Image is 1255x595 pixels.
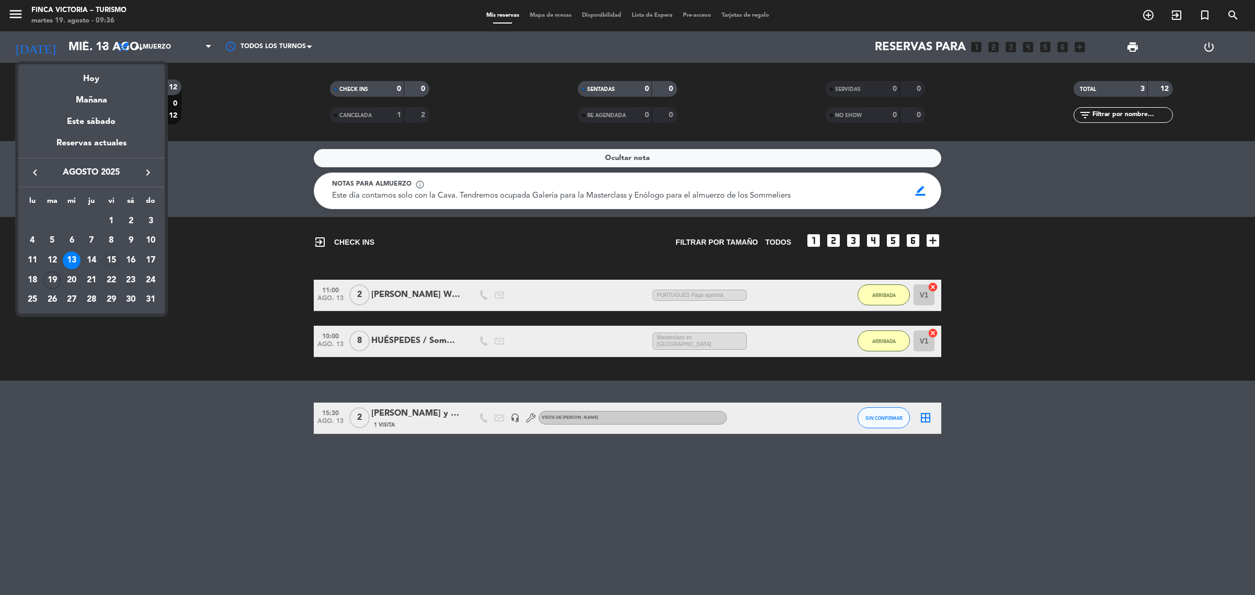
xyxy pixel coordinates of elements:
[101,231,121,251] td: 8 de agosto de 2025
[18,136,165,158] div: Reservas actuales
[122,232,140,249] div: 9
[63,251,81,269] div: 13
[142,291,159,309] div: 31
[42,250,62,270] td: 12 de agosto de 2025
[102,251,120,269] div: 15
[122,251,140,269] div: 16
[63,291,81,309] div: 27
[141,211,161,231] td: 3 de agosto de 2025
[42,290,62,310] td: 26 de agosto de 2025
[62,290,82,310] td: 27 de agosto de 2025
[121,231,141,251] td: 9 de agosto de 2025
[83,291,100,309] div: 28
[142,251,159,269] div: 17
[22,290,42,310] td: 25 de agosto de 2025
[22,250,42,270] td: 11 de agosto de 2025
[102,271,120,289] div: 22
[141,231,161,251] td: 10 de agosto de 2025
[121,290,141,310] td: 30 de agosto de 2025
[24,232,41,249] div: 4
[44,166,139,179] span: agosto 2025
[142,212,159,230] div: 3
[18,86,165,107] div: Mañana
[121,250,141,270] td: 16 de agosto de 2025
[102,232,120,249] div: 8
[142,271,159,289] div: 24
[24,271,41,289] div: 18
[142,232,159,249] div: 10
[43,291,61,309] div: 26
[82,290,101,310] td: 28 de agosto de 2025
[22,231,42,251] td: 4 de agosto de 2025
[62,270,82,290] td: 20 de agosto de 2025
[42,270,62,290] td: 19 de agosto de 2025
[139,166,157,179] button: keyboard_arrow_right
[62,231,82,251] td: 6 de agosto de 2025
[22,211,101,231] td: AGO.
[102,212,120,230] div: 1
[82,231,101,251] td: 7 de agosto de 2025
[141,195,161,211] th: domingo
[141,290,161,310] td: 31 de agosto de 2025
[83,232,100,249] div: 7
[43,271,61,289] div: 19
[24,251,41,269] div: 11
[122,212,140,230] div: 2
[101,290,121,310] td: 29 de agosto de 2025
[26,166,44,179] button: keyboard_arrow_left
[24,291,41,309] div: 25
[101,250,121,270] td: 15 de agosto de 2025
[102,291,120,309] div: 29
[42,231,62,251] td: 5 de agosto de 2025
[122,271,140,289] div: 23
[18,64,165,86] div: Hoy
[101,211,121,231] td: 1 de agosto de 2025
[122,291,140,309] div: 30
[83,251,100,269] div: 14
[82,250,101,270] td: 14 de agosto de 2025
[18,107,165,136] div: Este sábado
[62,250,82,270] td: 13 de agosto de 2025
[62,195,82,211] th: miércoles
[22,270,42,290] td: 18 de agosto de 2025
[121,211,141,231] td: 2 de agosto de 2025
[82,195,101,211] th: jueves
[141,250,161,270] td: 17 de agosto de 2025
[63,271,81,289] div: 20
[82,270,101,290] td: 21 de agosto de 2025
[63,232,81,249] div: 6
[42,195,62,211] th: martes
[29,166,41,179] i: keyboard_arrow_left
[43,232,61,249] div: 5
[142,166,154,179] i: keyboard_arrow_right
[121,195,141,211] th: sábado
[121,270,141,290] td: 23 de agosto de 2025
[22,195,42,211] th: lunes
[101,195,121,211] th: viernes
[43,251,61,269] div: 12
[101,270,121,290] td: 22 de agosto de 2025
[83,271,100,289] div: 21
[141,270,161,290] td: 24 de agosto de 2025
